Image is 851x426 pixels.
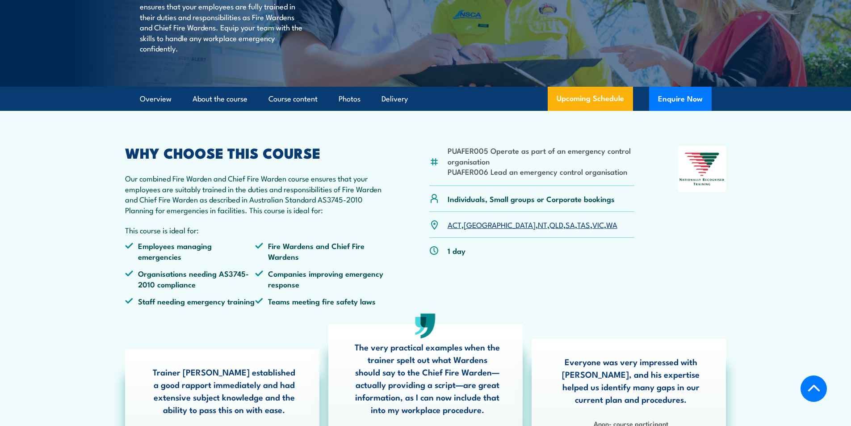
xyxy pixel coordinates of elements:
p: This course is ideal for: [125,225,386,235]
li: Companies improving emergency response [255,268,386,289]
a: [GEOGRAPHIC_DATA] [464,219,536,230]
a: ACT [448,219,461,230]
li: Teams meeting fire safety laws [255,296,386,306]
p: Individuals, Small groups or Corporate bookings [448,194,615,204]
a: Photos [339,87,361,111]
a: About the course [193,87,247,111]
a: Course content [268,87,318,111]
li: Staff needing emergency training [125,296,256,306]
p: Trainer [PERSON_NAME] established a good rapport immediately and had extensive subject knowledge ... [151,366,297,416]
a: NT [538,219,547,230]
a: WA [606,219,617,230]
li: Employees managing emergencies [125,240,256,262]
a: Upcoming Schedule [548,87,633,111]
button: Enquire Now [649,87,712,111]
p: , , , , , , , [448,219,617,230]
a: VIC [592,219,604,230]
a: QLD [549,219,563,230]
a: SA [566,219,575,230]
p: 1 day [448,245,465,256]
li: PUAFER005 Operate as part of an emergency control organisation [448,145,635,166]
p: The very practical examples when the trainer spelt out what Wardens should say to the Chief Fire ... [355,341,500,416]
li: Fire Wardens and Chief Fire Wardens [255,240,386,262]
li: Organisations needing AS3745-2010 compliance [125,268,256,289]
p: Our combined Fire Warden and Chief Fire Warden course ensures that your employees are suitably tr... [125,173,386,215]
li: PUAFER006 Lead an emergency control organisation [448,166,635,177]
a: TAS [577,219,590,230]
a: Delivery [381,87,408,111]
p: Everyone was very impressed with [PERSON_NAME], and his expertise helped us identify many gaps in... [558,355,704,405]
a: Overview [140,87,172,111]
img: Nationally Recognised Training logo. [678,146,726,192]
h2: WHY CHOOSE THIS COURSE [125,146,386,159]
